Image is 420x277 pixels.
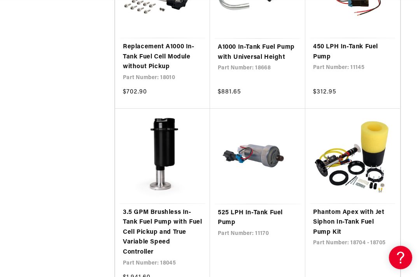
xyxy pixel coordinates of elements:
a: 525 LPH In-Tank Fuel Pump [218,208,297,228]
a: Phantom Apex with Jet Siphon In-Tank Fuel Pump Kit [313,208,392,238]
a: A1000 In-Tank Fuel Pump with Universal Height [218,42,297,62]
a: 3.5 GPM Brushless In-Tank Fuel Pump with Fuel Cell Pickup and True Variable Speed Controller [123,208,202,258]
a: Replacement A1000 In-Tank Fuel Cell Module without Pickup [123,42,202,72]
a: 450 LPH In-Tank Fuel Pump [313,42,392,62]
